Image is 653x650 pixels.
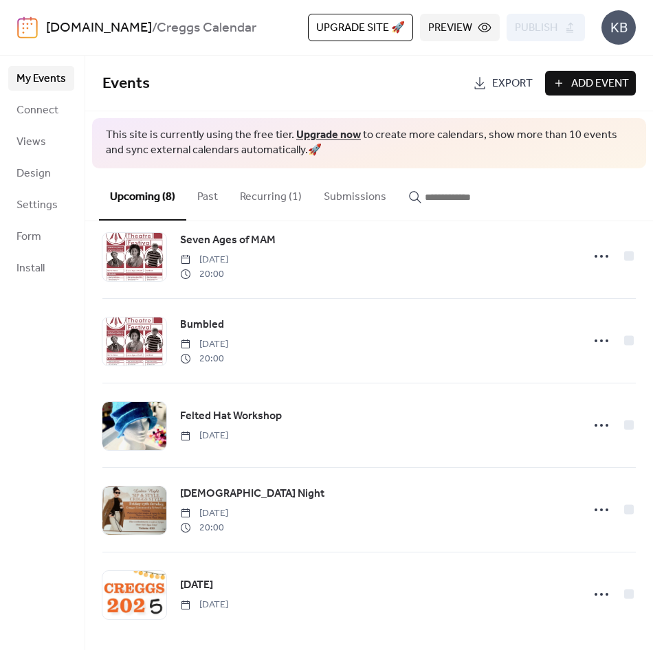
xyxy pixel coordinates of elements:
[316,20,405,36] span: Upgrade site 🚀
[99,168,186,221] button: Upcoming (8)
[308,14,413,41] button: Upgrade site 🚀
[106,128,632,159] span: This site is currently using the free tier. to create more calendars, show more than 10 events an...
[180,598,228,612] span: [DATE]
[180,267,228,282] span: 20:00
[102,69,150,99] span: Events
[8,98,74,122] a: Connect
[180,408,282,425] span: Felted Hat Workshop
[180,316,224,334] a: Bumbled
[46,15,152,41] a: [DOMAIN_NAME]
[152,15,157,41] b: /
[180,521,228,535] span: 20:00
[180,232,276,249] span: Seven Ages of MAM
[16,260,45,277] span: Install
[180,352,228,366] span: 20:00
[492,76,533,92] span: Export
[180,337,228,352] span: [DATE]
[180,506,228,521] span: [DATE]
[186,168,229,219] button: Past
[296,124,361,146] a: Upgrade now
[601,10,636,45] div: KB
[16,71,66,87] span: My Events
[180,485,324,503] a: [DEMOGRAPHIC_DATA] Night
[157,15,256,41] b: Creggs Calendar
[545,71,636,96] button: Add Event
[180,317,224,333] span: Bumbled
[16,134,46,150] span: Views
[180,576,213,594] a: [DATE]
[8,161,74,186] a: Design
[180,232,276,249] a: Seven Ages of MAM
[16,229,41,245] span: Form
[8,256,74,280] a: Install
[8,66,74,91] a: My Events
[420,14,500,41] button: Preview
[180,486,324,502] span: [DEMOGRAPHIC_DATA] Night
[313,168,397,219] button: Submissions
[180,429,228,443] span: [DATE]
[16,166,51,182] span: Design
[229,168,313,219] button: Recurring (1)
[8,192,74,217] a: Settings
[8,129,74,154] a: Views
[180,253,228,267] span: [DATE]
[16,102,58,119] span: Connect
[8,224,74,249] a: Form
[17,16,38,38] img: logo
[180,577,213,594] span: [DATE]
[466,71,540,96] a: Export
[428,20,472,36] span: Preview
[571,76,629,92] span: Add Event
[16,197,58,214] span: Settings
[180,407,282,425] a: Felted Hat Workshop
